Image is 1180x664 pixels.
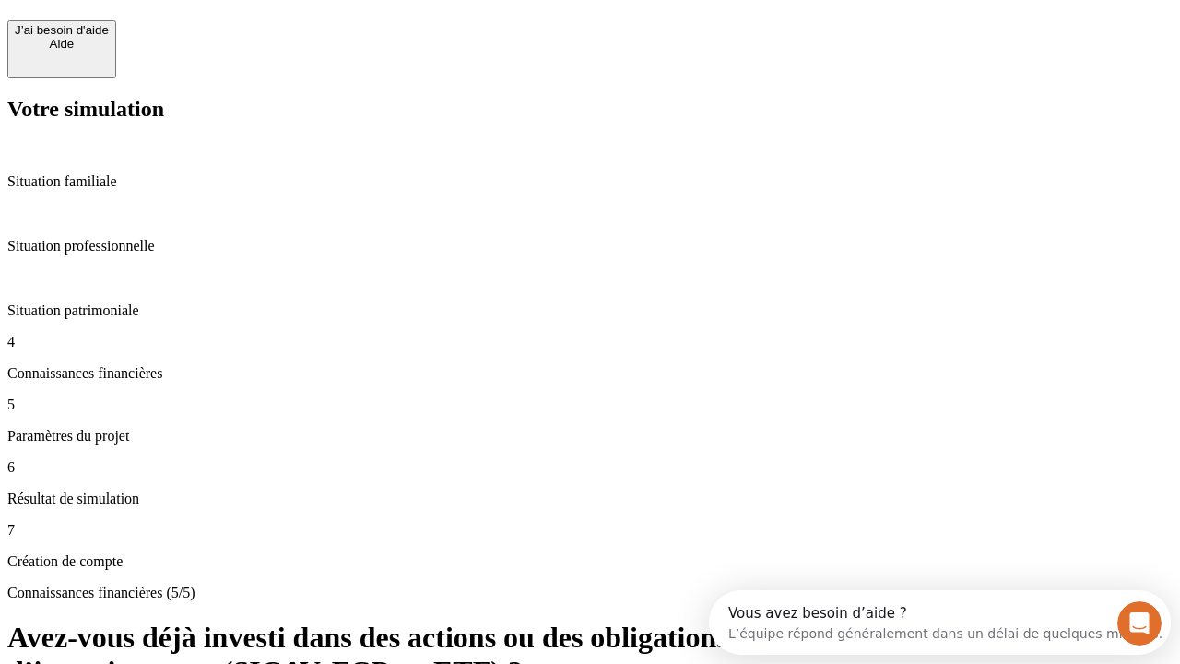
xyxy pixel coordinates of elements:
p: Paramètres du projet [7,428,1173,445]
p: Situation familiale [7,173,1173,190]
p: Résultat de simulation [7,491,1173,507]
p: Création de compte [7,553,1173,570]
p: Connaissances financières [7,365,1173,382]
p: 6 [7,459,1173,476]
div: Ouvrir le Messenger Intercom [7,7,508,58]
p: Situation patrimoniale [7,302,1173,319]
div: L’équipe répond généralement dans un délai de quelques minutes. [19,30,454,50]
p: Connaissances financières (5/5) [7,585,1173,601]
div: Vous avez besoin d’aide ? [19,16,454,30]
div: J’ai besoin d'aide [15,23,109,37]
div: Aide [15,37,109,51]
iframe: Intercom live chat discovery launcher [709,590,1171,655]
h2: Votre simulation [7,97,1173,122]
button: J’ai besoin d'aideAide [7,20,116,78]
p: 7 [7,522,1173,539]
iframe: Intercom live chat [1117,601,1162,646]
p: Situation professionnelle [7,238,1173,255]
p: 5 [7,397,1173,413]
p: 4 [7,334,1173,350]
